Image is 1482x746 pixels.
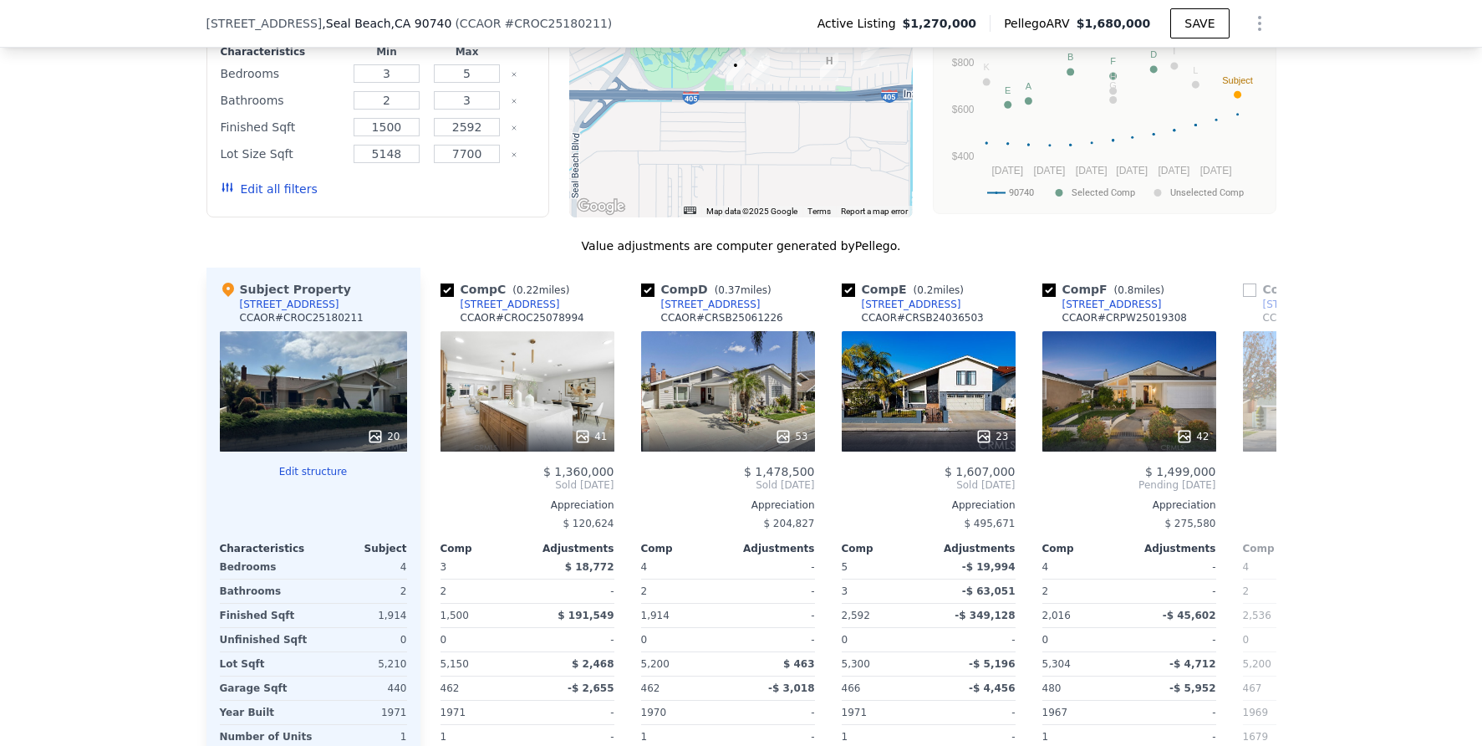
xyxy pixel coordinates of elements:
[768,682,814,694] span: -$ 3,018
[574,428,607,445] div: 41
[1042,478,1216,492] span: Pending [DATE]
[206,238,1276,254] div: Value adjustments are computer generated by Pellego .
[367,428,400,445] div: 20
[441,542,527,555] div: Comp
[842,298,961,311] a: [STREET_ADDRESS]
[1158,165,1189,176] text: [DATE]
[962,585,1016,597] span: -$ 63,051
[1009,187,1034,198] text: 90740
[706,207,797,216] span: Map data ©2025 Google
[951,151,974,162] text: $400
[441,610,469,621] span: 1,500
[461,311,584,324] div: CCAOR # CROC25078994
[1199,165,1231,176] text: [DATE]
[1042,610,1071,621] span: 2,016
[220,465,407,478] button: Edit structure
[1109,80,1117,90] text: G
[1116,165,1148,176] text: [DATE]
[430,45,504,59] div: Max
[1042,542,1129,555] div: Comp
[1164,518,1215,529] span: $ 275,580
[641,478,815,492] span: Sold [DATE]
[511,125,517,131] button: Clear
[322,15,451,32] span: , Seal Beach
[221,115,344,139] div: Finished Sqft
[349,45,423,59] div: Min
[731,604,815,627] div: -
[1133,555,1216,579] div: -
[220,555,310,579] div: Bedrooms
[1169,658,1215,670] span: -$ 4,712
[1243,682,1262,694] span: 467
[220,604,310,627] div: Finished Sqft
[1042,634,1049,646] span: 0
[531,628,614,651] div: -
[731,555,815,579] div: -
[1042,298,1162,311] a: [STREET_ADDRESS]
[317,701,407,724] div: 1971
[1077,17,1151,30] span: $1,680,000
[317,628,407,651] div: 0
[1133,580,1216,603] div: -
[220,542,313,555] div: Characteristics
[817,15,903,32] span: Active Listing
[511,151,517,158] button: Clear
[1173,46,1175,56] text: I
[728,542,815,555] div: Adjustments
[842,610,870,621] span: 2,592
[842,561,848,573] span: 5
[907,284,970,296] span: ( miles)
[944,1,1266,210] svg: A chart.
[842,658,870,670] span: 5,300
[220,701,310,724] div: Year Built
[573,196,629,217] img: Google
[220,628,310,651] div: Unfinished Sqft
[991,165,1023,176] text: [DATE]
[807,207,831,216] a: Terms
[1243,580,1327,603] div: 2
[240,298,339,311] div: [STREET_ADDRESS]
[1042,682,1062,694] span: 480
[441,701,524,724] div: 1971
[317,677,407,700] div: 440
[572,658,614,670] span: $ 2,468
[861,38,879,67] div: 4725 Candleberry Ave
[1004,15,1077,32] span: Pellego ARV
[718,284,741,296] span: 0.37
[1072,187,1135,198] text: Selected Comp
[563,518,614,529] span: $ 120,624
[1193,65,1198,75] text: L
[1243,561,1250,573] span: 4
[531,701,614,724] div: -
[1243,634,1250,646] span: 0
[441,561,447,573] span: 3
[731,701,815,724] div: -
[641,281,778,298] div: Comp D
[641,610,670,621] span: 1,914
[661,298,761,311] div: [STREET_ADDRESS]
[1118,284,1133,296] span: 0.8
[1109,71,1116,81] text: H
[1243,658,1271,670] span: 5,200
[731,580,815,603] div: -
[708,284,778,296] span: ( miles)
[1108,284,1171,296] span: ( miles)
[220,652,310,676] div: Lot Sqft
[220,677,310,700] div: Garage Sqft
[932,628,1016,651] div: -
[505,17,608,30] span: # CROC25180211
[641,561,648,573] span: 4
[240,311,364,324] div: CCAOR # CROC25180211
[1005,85,1011,95] text: E
[461,298,560,311] div: [STREET_ADDRESS]
[1263,298,1437,311] div: [STREET_ADDRESS][PERSON_NAME]
[751,56,770,84] div: 4224 Banyan Ave
[1042,281,1172,298] div: Comp F
[531,580,614,603] div: -
[820,53,838,81] div: 4540 Birchwood Ave
[903,15,977,32] span: $1,270,000
[862,311,984,324] div: CCAOR # CRSB24036503
[455,15,612,32] div: ( )
[317,580,407,603] div: 2
[1243,542,1330,555] div: Comp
